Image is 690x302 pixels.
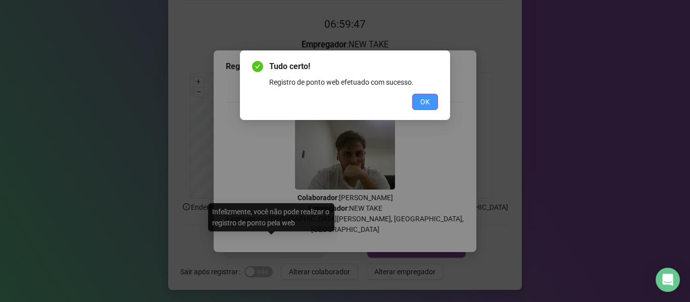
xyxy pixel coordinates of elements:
span: check-circle [252,61,263,72]
span: OK [420,96,430,107]
button: OK [412,94,438,110]
span: Tudo certo! [269,61,438,73]
div: Open Intercom Messenger [656,268,680,292]
div: Registro de ponto web efetuado com sucesso. [269,77,438,88]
